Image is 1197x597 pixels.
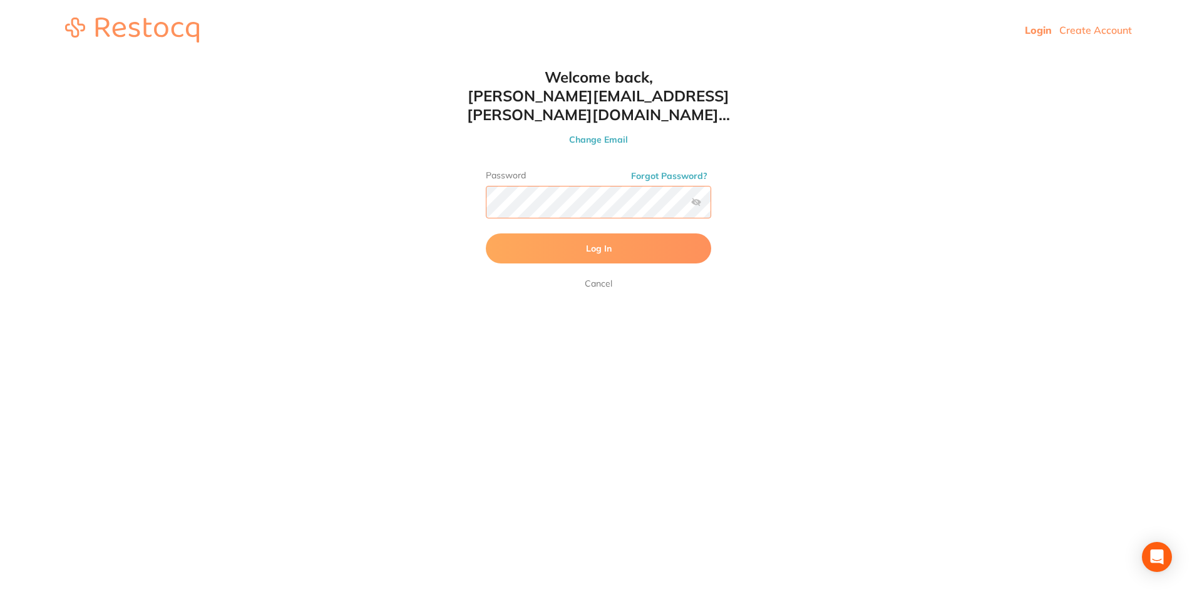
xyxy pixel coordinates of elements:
[65,18,199,43] img: restocq_logo.svg
[461,134,736,145] button: Change Email
[627,170,711,181] button: Forgot Password?
[582,276,615,291] a: Cancel
[1059,24,1132,36] a: Create Account
[1025,24,1052,36] a: Login
[486,233,711,263] button: Log In
[586,243,612,254] span: Log In
[461,68,736,124] h1: Welcome back, [PERSON_NAME][EMAIL_ADDRESS][PERSON_NAME][DOMAIN_NAME]...
[486,170,711,181] label: Password
[1142,542,1172,572] div: Open Intercom Messenger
